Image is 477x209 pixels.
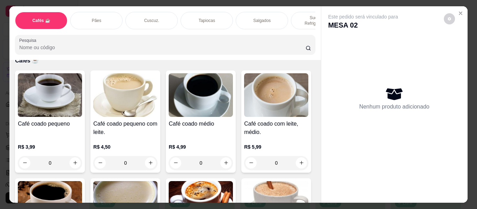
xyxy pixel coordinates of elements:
img: product-image [244,73,308,117]
p: Tapiocas [199,18,215,23]
button: increase-product-quantity [69,157,81,169]
img: product-image [93,73,157,117]
button: decrease-product-quantity [245,157,257,169]
p: Pães [92,18,101,23]
h4: Café coado médio [169,120,233,128]
img: product-image [18,73,82,117]
button: decrease-product-quantity [170,157,181,169]
button: increase-product-quantity [296,157,307,169]
p: R$ 4,99 [169,143,233,150]
p: R$ 3,99 [18,143,82,150]
p: Cafés ☕ [15,57,315,65]
button: increase-product-quantity [220,157,232,169]
button: Close [455,8,466,19]
input: Pesquisa [19,44,306,51]
p: Cuscuz. [144,18,159,23]
button: increase-product-quantity [145,157,156,169]
p: R$ 5,99 [244,143,308,150]
p: R$ 4,50 [93,143,157,150]
h4: Café coado com leite, médio. [244,120,308,136]
button: decrease-product-quantity [95,157,106,169]
img: product-image [169,73,233,117]
p: Nenhum produto adicionado [359,103,430,111]
p: Sucos e Refrigerantes [297,15,337,26]
p: Cafés ☕ [32,18,50,23]
p: Salgados [253,18,271,23]
h4: Café coado pequeno [18,120,82,128]
button: decrease-product-quantity [444,13,455,24]
h4: Café coado pequeno com leite. [93,120,157,136]
p: Este pedido será vinculado para [328,13,398,20]
button: decrease-product-quantity [19,157,30,169]
p: MESA 02 [328,20,398,30]
label: Pesquisa [19,37,39,43]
